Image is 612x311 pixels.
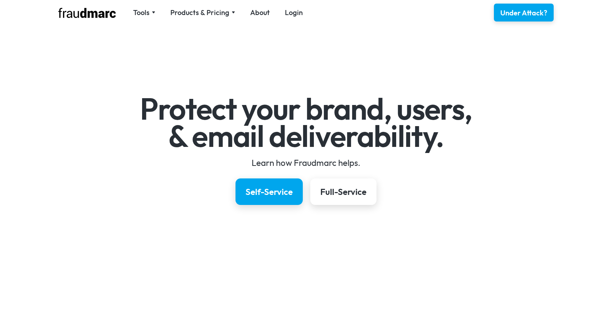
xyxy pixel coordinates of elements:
[170,8,235,18] div: Products & Pricing
[98,95,514,149] h1: Protect your brand, users, & email deliverability.
[98,157,514,168] div: Learn how Fraudmarc helps.
[310,178,377,205] a: Full-Service
[170,8,229,18] div: Products & Pricing
[500,8,547,18] div: Under Attack?
[133,8,155,18] div: Tools
[250,8,270,18] a: About
[133,8,150,18] div: Tools
[235,178,303,205] a: Self-Service
[320,186,366,197] div: Full-Service
[285,8,303,18] a: Login
[246,186,293,197] div: Self-Service
[494,4,554,21] a: Under Attack?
